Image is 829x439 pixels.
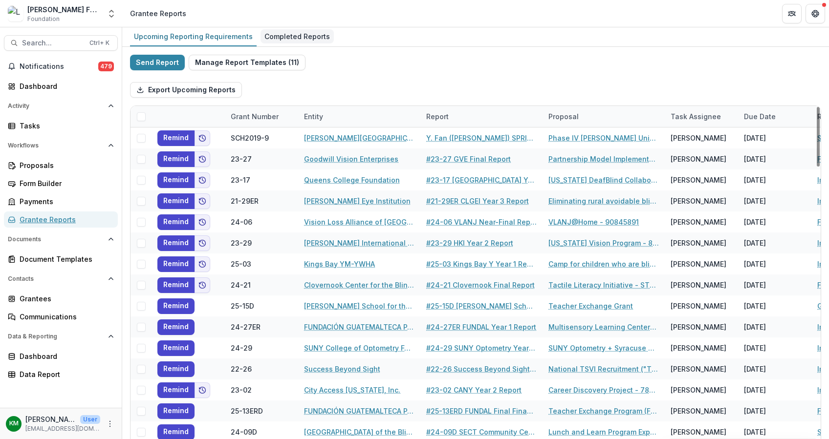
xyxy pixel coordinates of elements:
div: [PERSON_NAME] [671,322,726,332]
nav: breadcrumb [126,6,190,21]
div: [DATE] [738,316,811,337]
button: Add to friends [195,235,210,251]
a: Career Discovery Project - 78009735 [548,385,659,395]
button: Open Data & Reporting [4,329,118,344]
a: Proposals [4,157,118,173]
button: Remind [157,403,195,419]
button: Remind [157,382,195,398]
div: [PERSON_NAME] [671,364,726,374]
div: Entity [298,111,329,122]
div: [DATE] [738,232,811,253]
a: Tasks [4,118,118,134]
div: [DATE] [738,337,811,358]
div: 25-15D [231,301,254,311]
div: [PERSON_NAME] [671,154,726,164]
div: 25-03 [231,259,251,269]
button: Remind [157,172,195,188]
button: Add to friends [195,382,210,398]
a: #24-09D SECT Community Center of the Blind Final Report [426,427,537,437]
button: Remind [157,319,195,335]
a: #25-13ERD FUNDAL Final Financial Reconciliation [426,406,537,416]
button: Add to friends [195,214,210,230]
a: City Access [US_STATE], Inc. [304,385,400,395]
button: Remind [157,214,195,230]
div: 24-27ER [231,322,261,332]
button: Add to friends [195,130,210,146]
div: Report [420,111,455,122]
a: [GEOGRAPHIC_DATA] of the Blind [304,427,414,437]
a: Tactile Literacy Initiative - STEM Kits [548,280,659,290]
span: Workflows [8,142,104,149]
div: Due Date [738,106,811,127]
a: Dashboard [4,348,118,364]
button: Open Documents [4,231,118,247]
button: Export Upcoming Reports [130,82,242,98]
a: #23-27 GVE Final Report [426,154,511,164]
button: Notifications479 [4,59,118,74]
button: Open Contacts [4,271,118,287]
a: #23-29 HKI Year 2 Report [426,238,513,248]
a: Teacher Exchange Program (FUNDAL and [PERSON_NAME] School) [548,406,659,416]
span: 479 [98,62,114,71]
div: [PERSON_NAME] [671,385,726,395]
button: Remind [157,151,195,167]
div: [DATE] [738,127,811,148]
button: Add to friends [195,151,210,167]
a: [US_STATE] Vision Program - 89246245 [548,238,659,248]
div: 24-29 [231,343,252,353]
a: Upcoming Reporting Requirements [130,27,257,46]
a: SUNY Optometry + Syracuse Community Health Center Vision Partnership [548,343,659,353]
a: Goodwill Vision Enterprises [304,154,398,164]
div: [PERSON_NAME] [671,406,726,416]
div: [DATE] [738,295,811,316]
div: Proposal [543,106,665,127]
button: Remind [157,340,195,356]
div: [PERSON_NAME] [671,280,726,290]
div: Proposal [543,111,585,122]
div: [PERSON_NAME] Fund for the Blind [27,4,101,15]
div: [DATE] [738,169,811,190]
span: Data & Reporting [8,333,104,340]
a: #25-03 Kings Bay Y Year 1 Report [426,259,537,269]
div: 24-09D [231,427,257,437]
button: More [104,418,116,430]
div: [DATE] [738,379,811,400]
button: Add to friends [195,277,210,293]
div: [PERSON_NAME] [671,175,726,185]
a: Grantees [4,291,118,307]
button: Open entity switcher [105,4,118,23]
a: Completed Reports [261,27,334,46]
div: [PERSON_NAME] [671,196,726,206]
button: Partners [782,4,802,23]
div: Dashboard [20,351,110,361]
a: [PERSON_NAME] Eye Institution [304,196,411,206]
span: Contacts [8,275,104,282]
a: SUNY College of Optometry Foundation (formerly known as Optometric Center of [US_STATE]) [304,343,414,353]
div: Grantees [20,293,110,304]
div: Due Date [738,111,782,122]
div: [DATE] [738,274,811,295]
div: Task Assignee [665,111,727,122]
p: [EMAIL_ADDRESS][DOMAIN_NAME] [25,424,100,433]
button: Open Activity [4,98,118,114]
div: 22-26 [231,364,252,374]
a: Success Beyond Sight [304,364,380,374]
div: [DATE] [738,358,811,379]
div: Grantee Reports [130,8,186,19]
button: Manage Report Templates (11) [189,55,305,70]
a: #22-26 Success Beyond Sight Year 3 Report [426,364,537,374]
div: 24-21 [231,280,251,290]
div: [PERSON_NAME] [671,133,726,143]
div: [PERSON_NAME] [671,217,726,227]
a: Queens College Foundation [304,175,400,185]
a: #21-29ER CLGEI Year 3 Report [426,196,529,206]
a: Y. Fan ([PERSON_NAME]) SPRING 2025 Scholarship Voucher [426,133,537,143]
div: 23-27 [231,154,252,164]
div: Grantee Reports [20,214,110,225]
a: Kings Bay YM-YWHA [304,259,375,269]
div: Communications [20,312,110,322]
div: SCH2019-9 [231,133,269,143]
a: Teacher Exchange Grant [548,301,633,311]
span: Notifications [20,63,98,71]
div: Data Report [20,369,110,379]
